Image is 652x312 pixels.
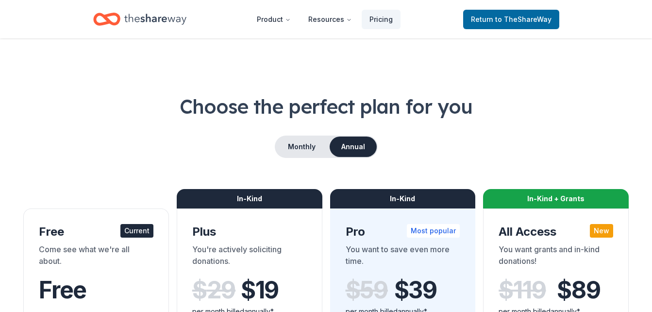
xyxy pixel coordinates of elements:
h1: Choose the perfect plan for you [23,93,629,120]
a: Home [93,8,186,31]
nav: Main [249,8,401,31]
div: You want to save even more time. [346,243,460,271]
span: $ 19 [241,277,279,304]
span: Return [471,14,552,25]
div: Most popular [407,224,460,238]
a: Pricing [362,10,401,29]
div: New [590,224,613,238]
div: Free [39,224,153,240]
div: All Access [499,224,613,240]
div: Current [120,224,153,238]
span: $ 39 [394,277,437,304]
span: to TheShareWay [495,15,552,23]
button: Product [249,10,299,29]
button: Annual [330,137,377,157]
span: Free [39,276,86,304]
div: You want grants and in-kind donations! [499,243,613,271]
div: In-Kind [330,189,476,208]
button: Monthly [276,137,328,157]
button: Resources [301,10,360,29]
a: Returnto TheShareWay [463,10,559,29]
div: In-Kind [177,189,322,208]
span: $ 89 [557,277,600,304]
div: Pro [346,224,460,240]
div: Come see what we're all about. [39,243,153,271]
div: You're actively soliciting donations. [192,243,307,271]
div: Plus [192,224,307,240]
div: In-Kind + Grants [483,189,629,208]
